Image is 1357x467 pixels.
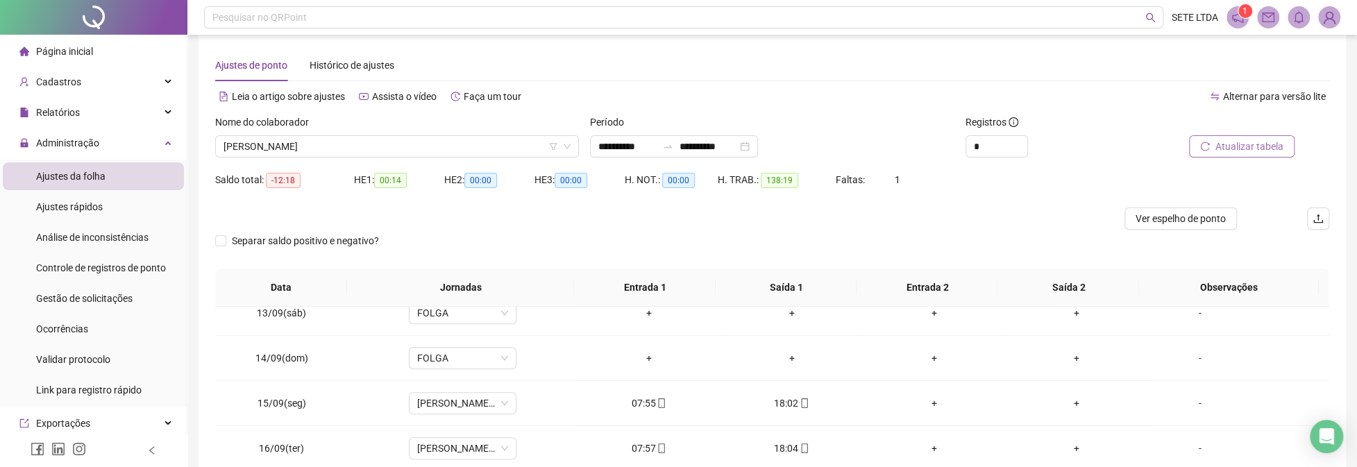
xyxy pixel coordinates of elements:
div: H. NOT.: [625,172,718,188]
span: 16/09(ter) [259,443,304,454]
button: Atualizar tabela [1189,135,1295,158]
span: 00:00 [464,173,497,188]
div: 07:55 [589,396,709,411]
span: SETE LTDA [1172,10,1218,25]
div: - [1159,441,1241,456]
span: Exportações [36,418,90,429]
span: PEDRO CESAR PELIZARE [224,136,571,157]
div: + [874,305,994,321]
div: + [589,305,709,321]
div: HE 1: [354,172,444,188]
span: facebook [31,442,44,456]
span: upload [1313,213,1324,224]
div: + [1016,305,1136,321]
div: + [1016,350,1136,366]
span: Histórico de ajustes [310,60,394,71]
span: mobile [798,443,809,453]
span: 00:00 [662,173,695,188]
span: Ocorrências [36,323,88,334]
span: Gestão de solicitações [36,293,133,304]
span: Ajustes da folha [36,171,106,182]
span: 14/09(dom) [255,353,308,364]
span: file-text [219,92,228,101]
span: mobile [798,398,809,408]
div: 07:57 [589,441,709,456]
span: mail [1262,11,1274,24]
div: + [874,441,994,456]
span: Separar saldo positivo e negativo? [226,233,385,248]
span: file [19,108,29,117]
th: Data [215,269,347,307]
span: lock [19,138,29,148]
th: Observações [1139,269,1319,307]
span: 15/09(seg) [258,398,306,409]
span: Registros [966,114,1018,130]
span: Controle de registros de ponto [36,262,166,273]
span: 1 [895,174,900,185]
div: + [874,396,994,411]
span: Cadastros [36,76,81,87]
div: HE 2: [444,172,534,188]
label: Nome do colaborador [215,114,318,130]
sup: 1 [1238,4,1252,18]
div: Open Intercom Messenger [1310,420,1343,453]
span: notification [1231,11,1244,24]
span: Relatórios [36,107,80,118]
th: Entrada 1 [574,269,715,307]
div: - [1159,350,1241,366]
th: Jornadas [347,269,575,307]
span: Validar protocolo [36,354,110,365]
span: export [19,418,29,428]
span: 00:00 [555,173,587,188]
div: 18:02 [732,396,852,411]
div: + [874,350,994,366]
span: Alternar para versão lite [1223,91,1326,102]
div: + [589,350,709,366]
div: HE 3: [534,172,625,188]
span: FOLGA [417,303,508,323]
span: 13/09(sáb) [257,307,306,319]
th: Saída 2 [998,269,1139,307]
span: swap [1210,92,1220,101]
span: Faça um tour [464,91,521,102]
div: 18:04 [732,441,852,456]
span: Faltas: [836,174,867,185]
span: filter [549,142,557,151]
div: - [1159,305,1241,321]
span: instagram [72,442,86,456]
span: history [450,92,460,101]
span: youtube [359,92,369,101]
div: + [732,350,852,366]
span: FOLGA [417,348,508,368]
th: Saída 1 [716,269,857,307]
span: Link para registro rápido [36,384,142,396]
span: 00:14 [374,173,407,188]
label: Período [590,114,632,130]
th: Entrada 2 [857,269,997,307]
div: Saldo total: [215,172,354,188]
span: -12:18 [266,173,301,188]
div: + [1016,441,1136,456]
span: swap-right [662,141,673,152]
div: - [1159,396,1241,411]
span: 138:19 [761,173,798,188]
img: 52090 [1319,7,1340,28]
span: to [662,141,673,152]
div: + [732,305,852,321]
div: H. TRAB.: [718,172,836,188]
span: Administração [36,137,99,148]
span: Ajustes rápidos [36,201,103,212]
span: mobile [655,443,666,453]
span: down [563,142,571,151]
span: left [147,445,157,455]
span: mobile [655,398,666,408]
span: home [19,46,29,56]
span: linkedin [51,442,65,456]
span: Ajustes de ponto [215,60,287,71]
span: Observações [1150,280,1308,295]
span: user-add [19,77,29,87]
span: info-circle [1009,117,1018,127]
span: bell [1292,11,1305,24]
button: Ver espelho de ponto [1124,207,1237,230]
span: search [1145,12,1156,23]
